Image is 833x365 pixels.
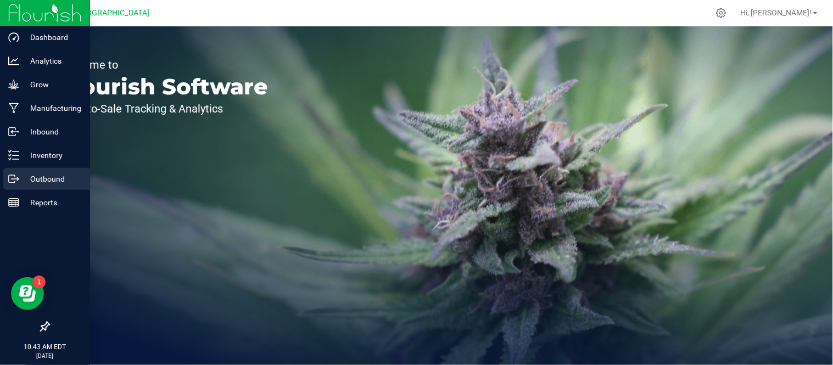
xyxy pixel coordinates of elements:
p: Seed-to-Sale Tracking & Analytics [59,103,268,114]
p: 10:43 AM EDT [5,342,85,352]
inline-svg: Outbound [8,173,19,184]
inline-svg: Manufacturing [8,103,19,114]
span: Hi, [PERSON_NAME]! [741,8,812,17]
p: [DATE] [5,352,85,360]
iframe: Resource center unread badge [32,276,46,289]
p: Reports [19,196,85,209]
p: Dashboard [19,31,85,44]
div: Manage settings [714,8,728,18]
span: [GEOGRAPHIC_DATA] [75,8,150,18]
inline-svg: Analytics [8,55,19,66]
p: Flourish Software [59,76,268,98]
inline-svg: Inventory [8,150,19,161]
inline-svg: Dashboard [8,32,19,43]
inline-svg: Reports [8,197,19,208]
p: Manufacturing [19,102,85,115]
iframe: Resource center [11,277,44,310]
p: Inventory [19,149,85,162]
p: Outbound [19,172,85,186]
inline-svg: Grow [8,79,19,90]
p: Analytics [19,54,85,68]
p: Grow [19,78,85,91]
inline-svg: Inbound [8,126,19,137]
p: Inbound [19,125,85,138]
p: Welcome to [59,59,268,70]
